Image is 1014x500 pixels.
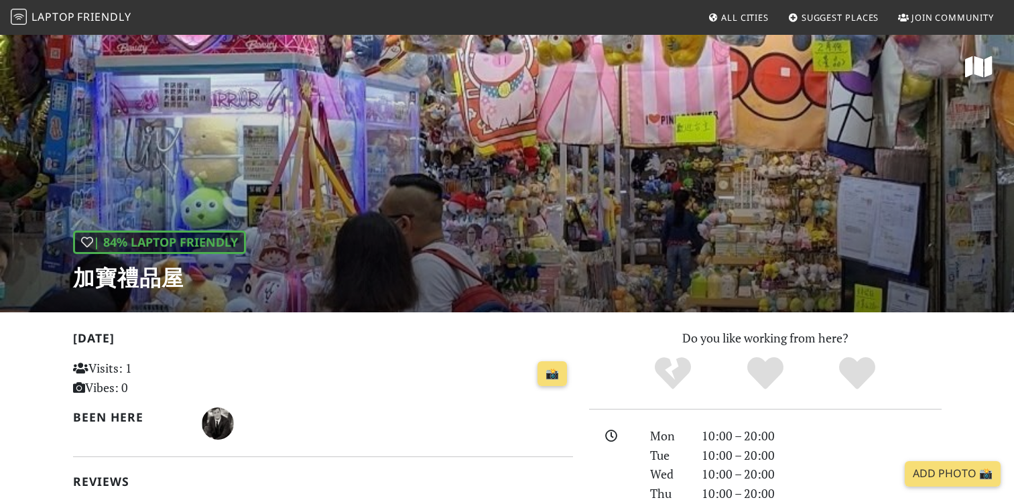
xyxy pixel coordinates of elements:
span: Join Community [911,11,994,23]
div: Yes [719,355,812,392]
a: Add Photo 📸 [905,461,1001,487]
a: Suggest Places [783,5,885,29]
img: 3269-zander.jpg [202,408,234,440]
p: Visits: 1 Vibes: 0 [73,359,229,397]
span: Laptop [31,9,75,24]
span: Suggest Places [802,11,879,23]
div: 10:00 – 20:00 [694,426,950,446]
div: Definitely! [811,355,903,392]
span: All Cities [721,11,769,23]
div: No [627,355,719,392]
div: Wed [642,464,693,484]
h2: [DATE] [73,331,573,351]
div: 10:00 – 20:00 [694,464,950,484]
span: Zander Pretorius [202,414,234,430]
div: 10:00 – 20:00 [694,446,950,465]
span: Friendly [77,9,131,24]
a: All Cities [702,5,774,29]
p: Do you like working from here? [589,328,942,348]
div: Tue [642,446,693,465]
a: LaptopFriendly LaptopFriendly [11,6,131,29]
h2: Been here [73,410,186,424]
h1: 加寶禮品屋 [73,265,246,290]
div: Mon [642,426,693,446]
a: Join Community [893,5,999,29]
a: 📸 [537,361,567,387]
img: LaptopFriendly [11,9,27,25]
h2: Reviews [73,475,573,489]
div: | 84% Laptop Friendly [73,231,246,254]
